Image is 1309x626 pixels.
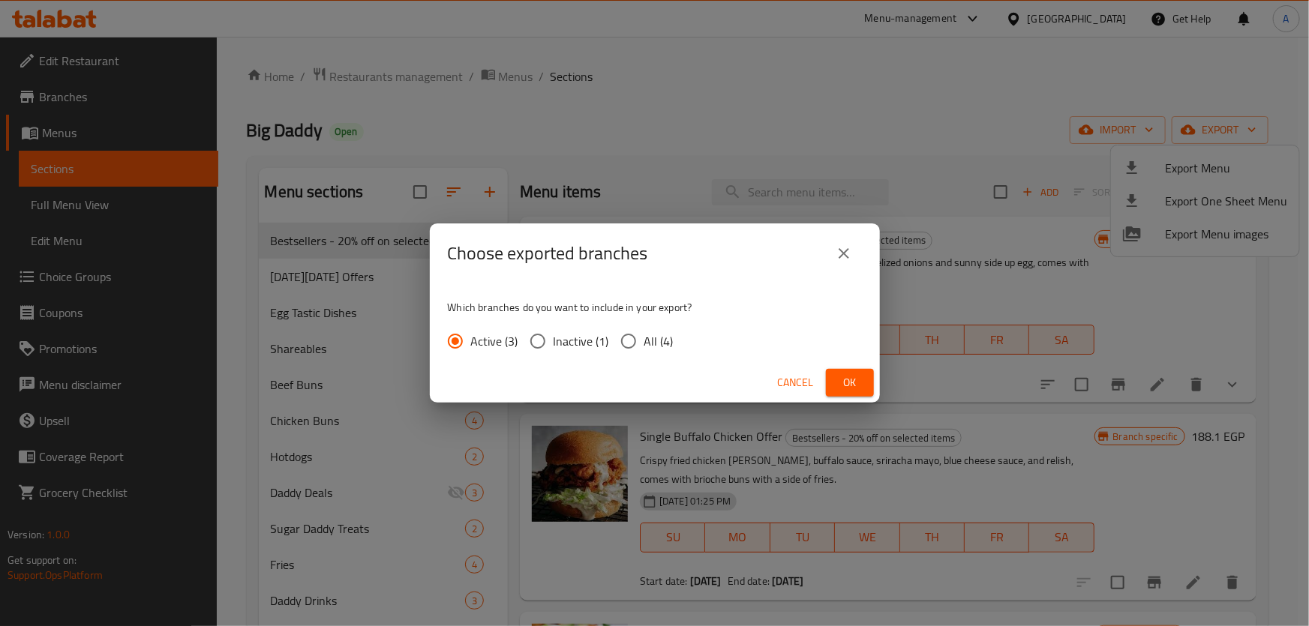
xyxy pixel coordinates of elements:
[448,241,648,265] h2: Choose exported branches
[471,332,518,350] span: Active (3)
[448,300,862,315] p: Which branches do you want to include in your export?
[554,332,609,350] span: Inactive (1)
[826,235,862,271] button: close
[644,332,674,350] span: All (4)
[826,369,874,397] button: Ok
[838,373,862,392] span: Ok
[772,369,820,397] button: Cancel
[778,373,814,392] span: Cancel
